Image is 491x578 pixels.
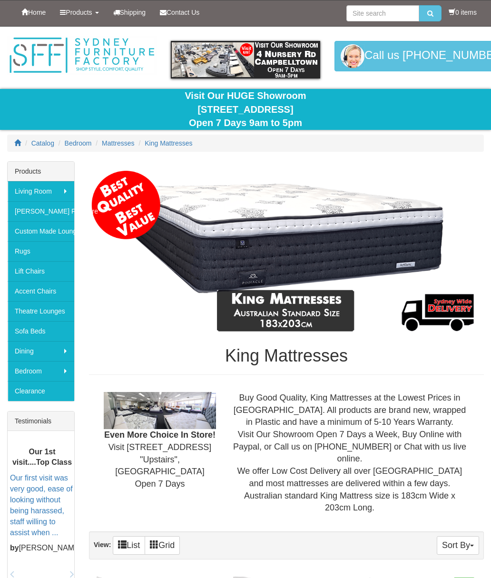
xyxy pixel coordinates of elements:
a: Grid [145,536,180,555]
div: Visit [STREET_ADDRESS] "Upstairs", [GEOGRAPHIC_DATA] Open 7 Days [97,392,223,490]
span: Products [66,9,92,16]
a: Products [53,0,106,24]
img: King Mattresses [89,166,484,337]
h1: King Mattresses [89,346,484,365]
div: Products [8,162,74,181]
a: Contact Us [153,0,206,24]
p: [PERSON_NAME] [10,543,74,554]
span: Shipping [120,9,146,16]
a: Mattresses [102,139,134,147]
div: Testimonials [8,411,74,431]
a: Sofa Beds [8,321,74,341]
a: Home [14,0,53,24]
b: by [10,544,19,552]
img: Sydney Furniture Factory [7,36,157,75]
a: Shipping [106,0,153,24]
span: Home [28,9,46,16]
b: Our 1st visit....Top Class [12,448,72,467]
input: Site search [346,5,419,21]
a: Bedroom [8,361,74,381]
a: King Mattresses [145,139,192,147]
div: Visit Our HUGE Showroom [STREET_ADDRESS] Open 7 Days 9am to 5pm [7,89,484,130]
a: Accent Chairs [8,281,74,301]
a: Rugs [8,241,74,261]
a: Clearance [8,381,74,401]
a: Theatre Lounges [8,301,74,321]
a: List [113,536,145,555]
b: Even More Choice In Store! [104,430,216,440]
div: Buy Good Quality, King Mattresses at the Lowest Prices in [GEOGRAPHIC_DATA]. All products are bra... [223,392,476,514]
a: Custom Made Lounges [8,221,74,241]
li: 0 items [449,8,477,17]
a: Living Room [8,181,74,201]
a: [PERSON_NAME] Furniture [8,201,74,221]
a: Lift Chairs [8,261,74,281]
button: Sort By [437,536,479,555]
img: Showroom [104,392,216,429]
a: Our first visit was very good, ease of looking without being harassed, staff willing to assist wh... [10,474,73,537]
img: showroom.gif [171,41,320,78]
a: Dining [8,341,74,361]
a: Catalog [31,139,54,147]
a: Bedroom [65,139,92,147]
strong: View: [94,541,111,549]
span: Contact Us [167,9,199,16]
